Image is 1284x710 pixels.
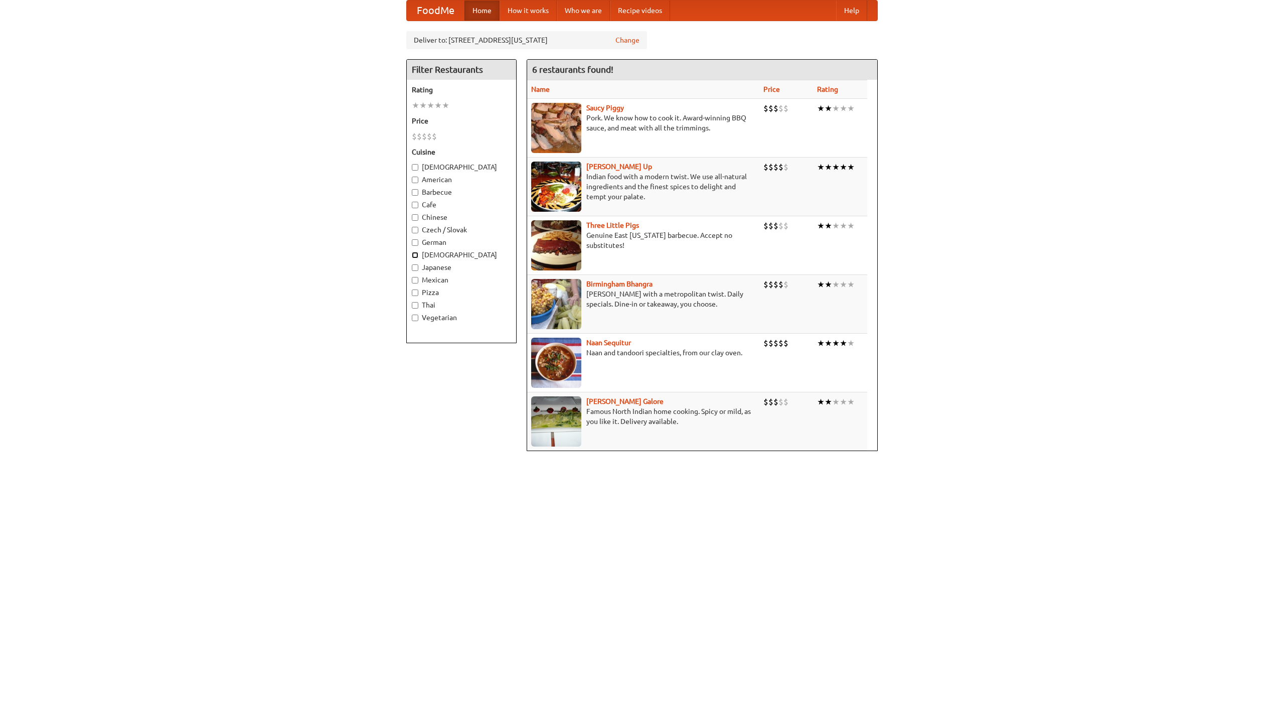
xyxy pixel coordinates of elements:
[422,131,427,142] li: $
[464,1,500,21] a: Home
[825,162,832,173] li: ★
[778,279,783,290] li: $
[817,220,825,231] li: ★
[586,397,664,405] a: [PERSON_NAME] Galore
[531,396,581,447] img: currygalore.jpg
[412,252,418,258] input: [DEMOGRAPHIC_DATA]
[836,1,867,21] a: Help
[586,163,652,171] b: [PERSON_NAME] Up
[773,396,778,407] li: $
[434,100,442,111] li: ★
[847,162,855,173] li: ★
[531,113,755,133] p: Pork. We know how to cook it. Award-winning BBQ sauce, and meat with all the trimmings.
[763,279,768,290] li: $
[531,279,581,329] img: bhangra.jpg
[412,116,511,126] h5: Price
[531,103,581,153] img: saucy.jpg
[406,31,647,49] div: Deliver to: [STREET_ADDRESS][US_STATE]
[773,162,778,173] li: $
[847,103,855,114] li: ★
[783,279,788,290] li: $
[763,338,768,349] li: $
[412,264,418,271] input: Japanese
[427,131,432,142] li: $
[412,147,511,157] h5: Cuisine
[407,1,464,21] a: FoodMe
[825,279,832,290] li: ★
[840,396,847,407] li: ★
[412,187,511,197] label: Barbecue
[586,104,624,112] b: Saucy Piggy
[763,85,780,93] a: Price
[412,189,418,196] input: Barbecue
[412,85,511,95] h5: Rating
[412,175,511,185] label: American
[407,60,516,80] h4: Filter Restaurants
[817,85,838,93] a: Rating
[586,280,653,288] a: Birmingham Bhangra
[586,221,639,229] a: Three Little Pigs
[825,220,832,231] li: ★
[412,275,511,285] label: Mexican
[773,279,778,290] li: $
[847,279,855,290] li: ★
[531,162,581,212] img: curryup.jpg
[778,220,783,231] li: $
[778,396,783,407] li: $
[412,214,418,221] input: Chinese
[412,277,418,283] input: Mexican
[500,1,557,21] a: How it works
[768,162,773,173] li: $
[783,338,788,349] li: $
[840,220,847,231] li: ★
[412,250,511,260] label: [DEMOGRAPHIC_DATA]
[832,279,840,290] li: ★
[832,162,840,173] li: ★
[412,227,418,233] input: Czech / Slovak
[817,396,825,407] li: ★
[412,302,418,309] input: Thai
[531,406,755,427] p: Famous North Indian home cooking. Spicy or mild, as you like it. Delivery available.
[817,162,825,173] li: ★
[412,288,511,298] label: Pizza
[763,162,768,173] li: $
[412,225,511,235] label: Czech / Slovak
[412,315,418,321] input: Vegetarian
[832,396,840,407] li: ★
[412,162,511,172] label: [DEMOGRAPHIC_DATA]
[610,1,670,21] a: Recipe videos
[432,131,437,142] li: $
[531,172,755,202] p: Indian food with a modern twist. We use all-natural ingredients and the finest spices to delight ...
[412,237,511,247] label: German
[531,348,755,358] p: Naan and tandoori specialties, from our clay oven.
[412,313,511,323] label: Vegetarian
[817,279,825,290] li: ★
[773,103,778,114] li: $
[778,162,783,173] li: $
[832,220,840,231] li: ★
[531,338,581,388] img: naansequitur.jpg
[832,338,840,349] li: ★
[412,300,511,310] label: Thai
[412,212,511,222] label: Chinese
[783,103,788,114] li: $
[840,338,847,349] li: ★
[832,103,840,114] li: ★
[847,220,855,231] li: ★
[847,338,855,349] li: ★
[840,103,847,114] li: ★
[586,339,631,347] a: Naan Sequitur
[557,1,610,21] a: Who we are
[778,338,783,349] li: $
[531,85,550,93] a: Name
[412,164,418,171] input: [DEMOGRAPHIC_DATA]
[783,162,788,173] li: $
[531,220,581,270] img: littlepigs.jpg
[412,202,418,208] input: Cafe
[840,279,847,290] li: ★
[763,396,768,407] li: $
[825,338,832,349] li: ★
